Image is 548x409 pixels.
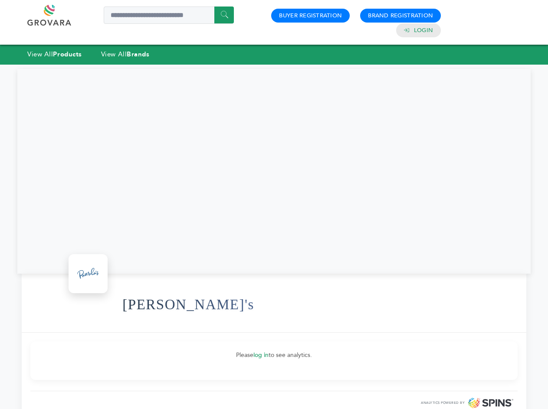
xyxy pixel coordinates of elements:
p: Please to see analytics. [39,350,509,360]
input: Search a product or brand... [104,7,234,24]
a: Brand Registration [368,12,433,20]
strong: Brands [127,50,149,59]
a: Login [414,26,433,34]
img: Pamela's Logo [71,256,105,291]
strong: Products [53,50,82,59]
span: ANALYTICS POWERED BY [421,400,465,406]
img: SPINS [468,398,513,408]
a: log in [253,351,269,359]
a: View AllBrands [101,50,150,59]
a: Buyer Registration [279,12,342,20]
h1: [PERSON_NAME]'s [122,283,254,326]
a: View AllProducts [27,50,82,59]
